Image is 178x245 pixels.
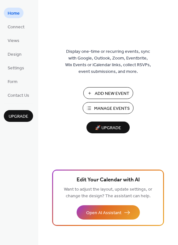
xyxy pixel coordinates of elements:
[8,65,24,72] span: Settings
[8,10,20,17] span: Home
[83,87,133,99] button: Add New Event
[64,185,152,200] span: Want to adjust the layout, update settings, or change the design? The assistant can help.
[95,90,129,97] span: Add New Event
[86,210,121,216] span: Open AI Assistant
[4,8,24,18] a: Home
[4,49,25,59] a: Design
[83,102,133,114] button: Manage Events
[86,122,130,133] button: 🚀 Upgrade
[8,24,24,31] span: Connect
[8,92,29,99] span: Contact Us
[4,76,21,87] a: Form
[9,113,28,120] span: Upgrade
[77,205,140,220] button: Open AI Assistant
[4,21,28,32] a: Connect
[4,110,33,122] button: Upgrade
[4,62,28,73] a: Settings
[4,90,33,100] a: Contact Us
[77,176,140,185] span: Edit Your Calendar with AI
[8,51,22,58] span: Design
[8,79,17,85] span: Form
[4,35,23,45] a: Views
[94,105,130,112] span: Manage Events
[90,124,126,132] span: 🚀 Upgrade
[8,38,19,44] span: Views
[65,48,151,75] span: Display one-time or recurring events, sync with Google, Outlook, Zoom, Eventbrite, Wix Events or ...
